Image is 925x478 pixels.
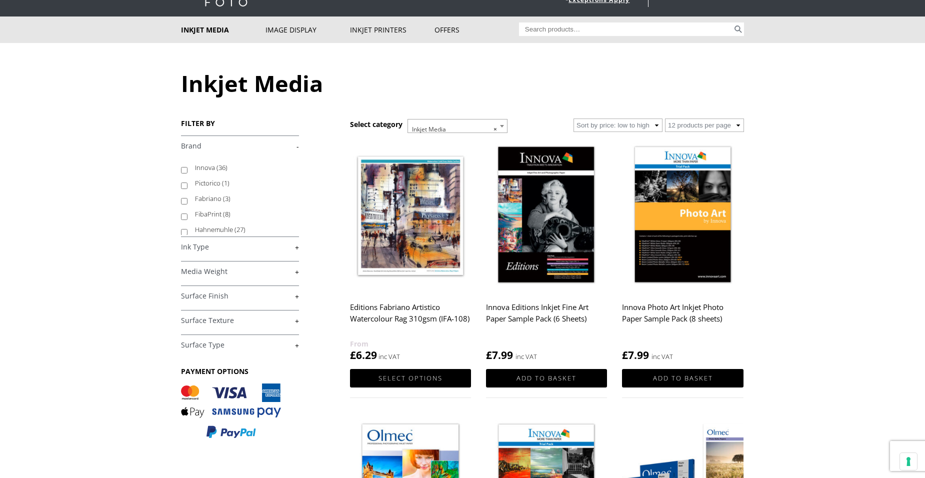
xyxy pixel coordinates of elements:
[181,366,299,376] h3: PAYMENT OPTIONS
[195,222,289,237] label: Hahnemuhle
[223,194,230,203] span: (3)
[181,68,744,98] h1: Inkjet Media
[493,122,497,136] span: ×
[265,16,350,43] a: Image Display
[486,348,492,362] span: £
[181,118,299,128] h3: FILTER BY
[622,140,743,362] a: Innova Photo Art Inkjet Photo Paper Sample Pack (8 sheets) £7.99 inc VAT
[486,140,607,362] a: Innova Editions Inkjet Fine Art Paper Sample Pack (6 Sheets) £7.99 inc VAT
[350,16,434,43] a: Inkjet Printers
[350,369,471,387] a: Select options for “Editions Fabriano Artistico Watercolour Rag 310gsm (IFA-108)”
[350,348,377,362] bdi: 6.29
[519,22,733,36] input: Search products…
[486,369,607,387] a: Add to basket: “Innova Editions Inkjet Fine Art Paper Sample Pack (6 Sheets)”
[486,298,607,338] h2: Innova Editions Inkjet Fine Art Paper Sample Pack (6 Sheets)
[350,140,471,362] a: Editions Fabriano Artistico Watercolour Rag 310gsm (IFA-108) £6.29
[486,348,513,362] bdi: 7.99
[732,22,744,36] button: Search
[573,118,662,132] select: Shop order
[195,191,289,206] label: Fabriano
[223,209,230,218] span: (8)
[195,175,289,191] label: Pictorico
[486,140,607,291] img: Innova Editions Inkjet Fine Art Paper Sample Pack (6 Sheets)
[622,369,743,387] a: Add to basket: “Innova Photo Art Inkjet Photo Paper Sample Pack (8 sheets)”
[181,261,299,281] h4: Media Weight
[195,206,289,222] label: FibaPrint
[181,316,299,325] a: +
[181,135,299,155] h4: Brand
[181,16,265,43] a: Inkjet Media
[181,141,299,151] a: -
[181,340,299,350] a: +
[350,348,356,362] span: £
[515,351,537,362] strong: inc VAT
[234,225,245,234] span: (27)
[181,383,281,439] img: PAYMENT OPTIONS
[181,291,299,301] a: +
[622,348,649,362] bdi: 7.99
[622,298,743,338] h2: Innova Photo Art Inkjet Photo Paper Sample Pack (8 sheets)
[216,163,227,172] span: (36)
[181,236,299,256] h4: Ink Type
[195,160,289,175] label: Innova
[622,140,743,291] img: Innova Photo Art Inkjet Photo Paper Sample Pack (8 sheets)
[408,119,507,139] span: Inkjet Media
[407,119,507,133] span: Inkjet Media
[900,453,917,470] button: Your consent preferences for tracking technologies
[181,242,299,252] a: +
[350,298,471,338] h2: Editions Fabriano Artistico Watercolour Rag 310gsm (IFA-108)
[181,267,299,276] a: +
[622,348,628,362] span: £
[181,310,299,330] h4: Surface Texture
[434,16,519,43] a: Offers
[181,334,299,354] h4: Surface Type
[651,351,673,362] strong: inc VAT
[350,119,402,129] h3: Select category
[350,140,471,291] img: Editions Fabriano Artistico Watercolour Rag 310gsm (IFA-108)
[222,178,229,187] span: (1)
[181,285,299,305] h4: Surface Finish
